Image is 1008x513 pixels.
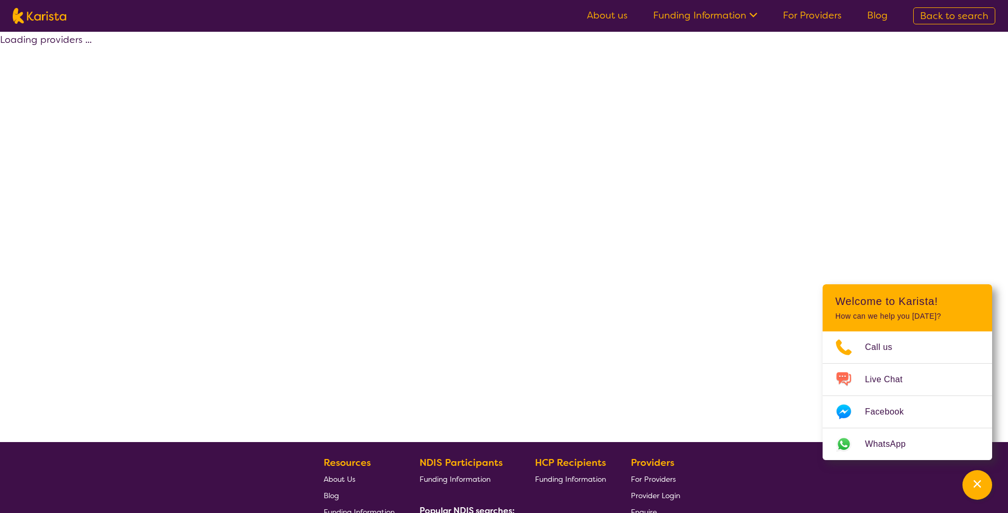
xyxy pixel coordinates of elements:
[835,312,979,321] p: How can we help you [DATE]?
[631,487,680,503] a: Provider Login
[324,491,339,500] span: Blog
[865,339,905,355] span: Call us
[324,487,395,503] a: Blog
[631,474,676,484] span: For Providers
[420,474,490,484] span: Funding Information
[920,10,988,22] span: Back to search
[867,9,888,22] a: Blog
[865,404,916,420] span: Facebook
[823,428,992,460] a: Web link opens in a new tab.
[324,456,371,469] b: Resources
[835,295,979,308] h2: Welcome to Karista!
[535,471,606,487] a: Funding Information
[587,9,628,22] a: About us
[631,471,680,487] a: For Providers
[420,471,511,487] a: Funding Information
[783,9,842,22] a: For Providers
[865,436,918,452] span: WhatsApp
[631,491,680,500] span: Provider Login
[631,456,674,469] b: Providers
[653,9,757,22] a: Funding Information
[420,456,503,469] b: NDIS Participants
[823,331,992,460] ul: Choose channel
[324,471,395,487] a: About Us
[913,7,995,24] a: Back to search
[865,372,915,388] span: Live Chat
[823,284,992,460] div: Channel Menu
[13,8,66,24] img: Karista logo
[962,470,992,500] button: Channel Menu
[324,474,355,484] span: About Us
[535,456,606,469] b: HCP Recipients
[535,474,606,484] span: Funding Information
